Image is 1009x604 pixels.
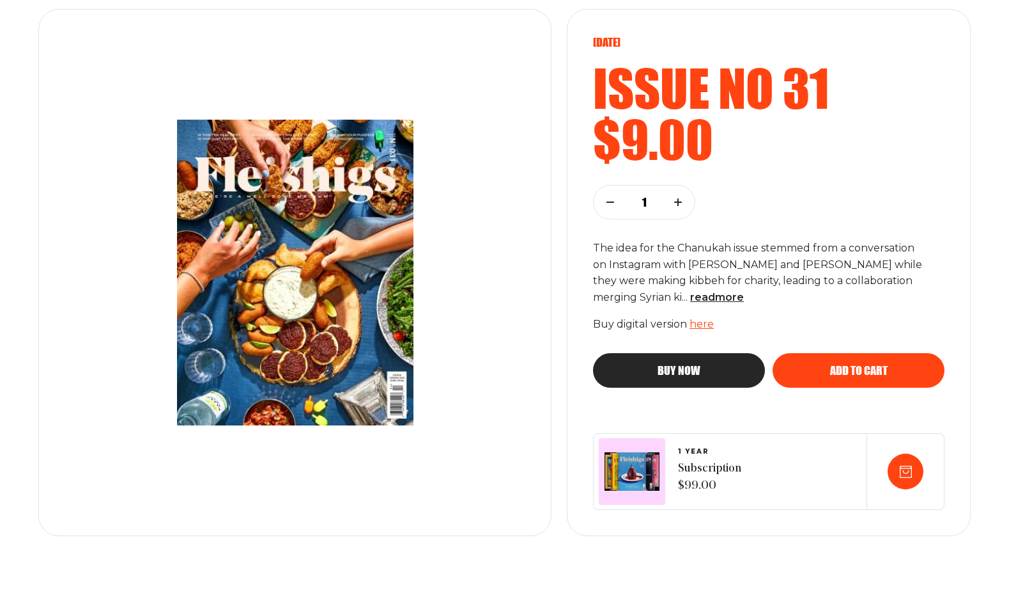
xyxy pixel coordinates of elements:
[593,35,944,49] p: [DATE]
[593,316,944,333] p: Buy digital version
[773,353,944,388] button: Add to cart
[151,94,439,451] img: Issue number 31
[678,448,741,495] a: 1 YEARSubscription $99.00
[689,318,714,330] a: here
[658,365,700,376] span: Buy now
[605,452,659,491] img: Magazines image
[593,240,923,306] p: The idea for the Chanukah issue stemmed from a conversation on Instagram with [PERSON_NAME] and [...
[690,291,744,303] span: read more
[678,461,741,495] span: Subscription $99.00
[593,62,944,113] h2: Issue no 31
[593,353,765,388] button: Buy now
[593,113,944,164] h2: $9.00
[678,448,741,456] span: 1 YEAR
[636,195,652,209] p: 1
[830,365,888,376] span: Add to cart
